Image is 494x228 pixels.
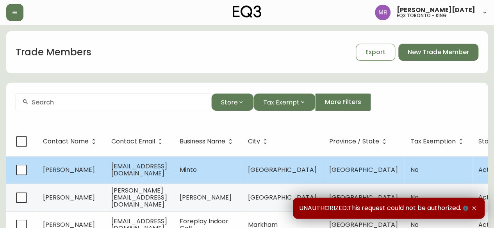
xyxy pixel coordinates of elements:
span: Tax Exemption [410,139,456,144]
span: New Trade Member [408,48,469,57]
span: Export [366,48,385,57]
button: New Trade Member [398,44,478,61]
h1: Trade Members [16,46,91,59]
span: UNAUTHORIZED:This request could not be authorized. [299,204,470,212]
button: Export [356,44,395,61]
span: [PERSON_NAME][DATE] [397,7,475,13]
span: No [410,193,419,202]
span: [GEOGRAPHIC_DATA] [329,193,398,202]
img: 433a7fc21d7050a523c0a08e44de74d9 [375,5,391,20]
span: City [248,138,270,145]
span: [PERSON_NAME] [180,193,232,202]
input: Search [32,99,205,106]
span: [GEOGRAPHIC_DATA] [248,193,317,202]
span: Contact Email [111,138,165,145]
span: [EMAIL_ADDRESS][DOMAIN_NAME] [111,162,167,178]
span: Contact Name [43,139,89,144]
span: Tax Exempt [263,97,300,107]
span: More Filters [325,98,361,106]
span: [GEOGRAPHIC_DATA] [329,165,398,174]
span: Business Name [180,139,225,144]
img: logo [233,5,262,18]
span: [PERSON_NAME][EMAIL_ADDRESS][DOMAIN_NAME] [111,186,167,209]
span: [PERSON_NAME] [43,193,95,202]
span: Province / State [329,139,379,144]
button: Tax Exempt [253,94,315,111]
h5: eq3 toronto - king [397,13,447,18]
span: City [248,139,260,144]
span: Contact Email [111,139,155,144]
span: Minto [180,165,197,174]
span: Contact Name [43,138,99,145]
button: Store [211,94,253,111]
span: [GEOGRAPHIC_DATA] [248,165,317,174]
span: Business Name [180,138,235,145]
span: Store [221,97,238,107]
button: More Filters [315,94,371,111]
span: Province / State [329,138,389,145]
span: No [410,165,419,174]
span: Tax Exemption [410,138,466,145]
span: [PERSON_NAME] [43,165,95,174]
